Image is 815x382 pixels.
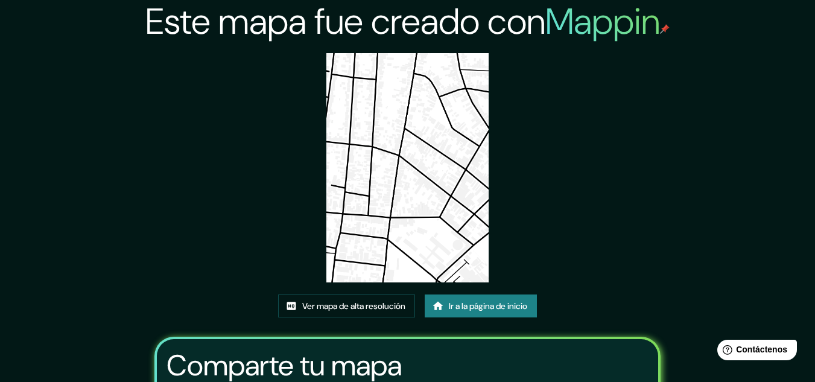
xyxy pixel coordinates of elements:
font: Ir a la página de inicio [449,301,527,311]
a: Ver mapa de alta resolución [278,294,415,317]
iframe: Lanzador de widgets de ayuda [708,335,802,369]
img: created-map [326,53,489,282]
a: Ir a la página de inicio [425,294,537,317]
font: Ver mapa de alta resolución [302,301,405,311]
img: pin de mapeo [660,24,670,34]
